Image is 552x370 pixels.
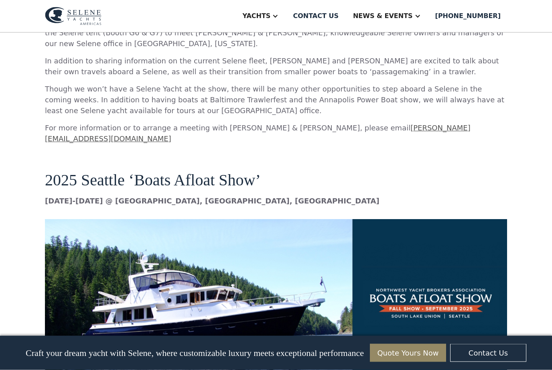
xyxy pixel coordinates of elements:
[45,123,507,144] p: For more information or to arrange a meeting with [PERSON_NAME] & [PERSON_NAME], please email
[45,197,379,205] strong: [DATE]-[DATE] @ [GEOGRAPHIC_DATA], [GEOGRAPHIC_DATA], [GEOGRAPHIC_DATA]
[45,7,101,25] img: logo
[435,11,501,21] div: [PHONE_NUMBER]
[45,17,507,49] p: For the first time, [PERSON_NAME] will be exhibiting in [GEOGRAPHIC_DATA], [GEOGRAPHIC_DATA]. At ...
[353,11,413,21] div: News & EVENTS
[293,11,339,21] div: Contact us
[26,348,364,358] p: Craft your dream yacht with Selene, where customizable luxury meets exceptional performance
[45,124,471,143] a: [PERSON_NAME][EMAIL_ADDRESS][DOMAIN_NAME]
[242,11,270,21] div: Yachts
[45,56,507,77] p: In addition to sharing information on the current Selene fleet, [PERSON_NAME] and [PERSON_NAME] a...
[370,344,446,362] a: Quote Yours Now
[450,344,526,362] a: Contact Us
[45,154,507,189] h3: ‍ 2025 Seattle ‘Boats Afloat Show’
[45,84,507,116] p: Though we won’t have a Selene Yacht at the show, there will be many other opportunities to step a...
